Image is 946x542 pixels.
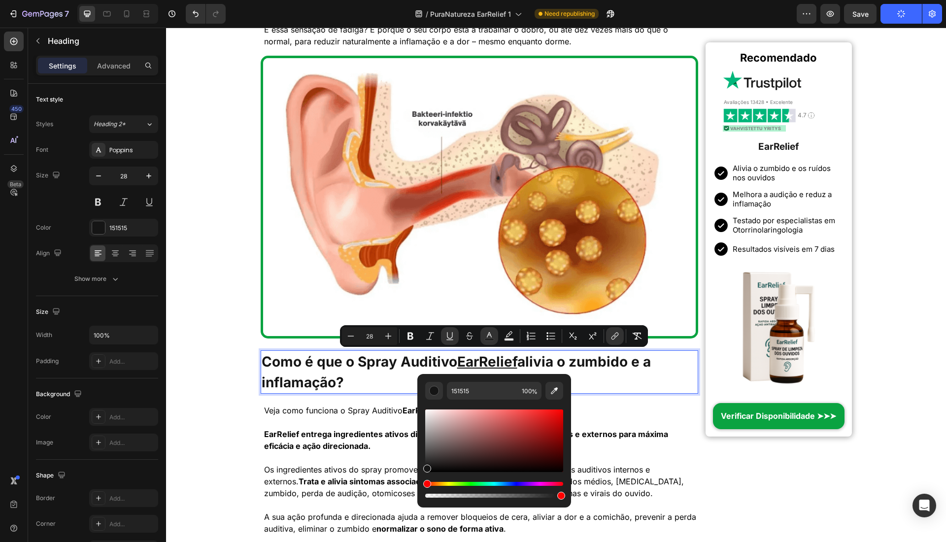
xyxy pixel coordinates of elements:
[65,8,69,20] p: 7
[36,469,68,482] div: Shape
[109,439,156,447] div: Add...
[447,382,518,400] input: E.g FFFFFF
[555,383,670,393] strong: Verificar Disponibilidade ➤➤➤
[632,84,641,91] span: 4.7
[291,326,351,342] a: EarRelief
[49,61,76,71] p: Settings
[36,331,52,339] div: Width
[430,9,511,19] span: PuraNatureza EarRelief 1
[109,146,156,155] div: Poppins
[89,115,158,133] button: Heading 2*
[277,437,369,447] strong: limpeza rápida e segura
[96,324,532,365] p: Como é que o Spray Auditivo alivia o zumbido e a inflamação?
[36,412,51,421] div: Color
[133,449,336,459] strong: Trata e alivia sintomas associados a condições como
[36,388,84,401] div: Background
[7,180,24,188] div: Beta
[36,120,53,129] div: Styles
[236,378,271,388] strong: EarRelief
[547,375,678,401] a: Verificar Disponibilidade ➤➤➤
[36,247,64,260] div: Align
[4,4,73,24] button: 7
[844,4,877,24] button: Save
[109,413,156,422] div: Add...
[94,120,126,129] span: Heading 2*
[852,10,869,18] span: Save
[36,95,63,104] div: Text style
[74,274,120,284] div: Show more
[425,482,563,486] div: Hue
[557,98,564,104] img: gempages_578032762192134844-a693a73f-720e-434a-99b6-80efd67575ae.png
[9,105,24,113] div: 450
[36,223,51,232] div: Color
[48,35,154,47] p: Heading
[36,305,62,319] div: Size
[426,9,428,19] span: /
[95,323,533,366] h1: Rich Text Editor. Editing area: main
[36,438,53,447] div: Image
[36,145,48,154] div: Font
[532,386,538,397] span: %
[558,71,627,77] span: Avaliações 13428 • Excelente
[36,169,62,182] div: Size
[36,519,56,528] div: Corner
[36,357,59,366] div: Padding
[97,61,131,71] p: Advanced
[566,187,678,208] h2: Testado por especialistas em Otorrinolaringologia
[98,436,532,472] p: Os ingredientes ativos do spray promovem uma dos canais auditivos internos e externos. infeções n...
[574,24,651,36] strong: Recomendado
[166,28,946,542] iframe: Design area
[557,42,636,64] img: gempages_578032762192134844-1c2b5575-4325-41c3-926f-9ca0da7101fd.png
[566,161,678,182] h2: Melhora a audição e reduz a inflamação
[547,235,678,366] img: gempages_578032762192134844-17033e00-099f-4607-a3f3-f710830daa65.png
[564,98,615,103] span: Vahvistettu yritys
[186,4,226,24] div: Undo/Redo
[912,494,936,517] div: Open Intercom Messenger
[340,325,648,347] div: Editor contextual toolbar
[544,9,595,18] span: Need republishing
[109,520,156,529] div: Add...
[109,224,156,233] div: 151515
[566,216,670,228] h2: Resultados visíveis em 7 dias
[98,402,502,423] strong: EarRelief entrega ingredientes ativos diretamente nos canais auditivos internos e externos para m...
[557,81,631,95] img: gempages_578032762192134844-ea1ab0b3-9e5c-4e4c-9dba-f8a69c0166a3.png
[36,270,158,288] button: Show more
[109,494,156,503] div: Add...
[210,496,338,506] strong: normalizar o sono de forma ativa
[642,84,649,92] img: gempages_578032762192134844-2d7c6568-95bf-4cb2-a064-96d9bf058dd3.png
[98,483,532,507] p: A sua ação profunda e direcionada ajuda a remover bloqueios de cera, aliviar a dor e a comichão, ...
[36,494,55,503] div: Border
[98,377,532,389] p: Veja como funciona o Spray Auditivo :
[592,113,633,125] strong: EarRelief
[566,135,678,156] h2: Alivia o zumbido e os ruídos nos ouvidos
[90,326,158,344] input: Auto
[109,357,156,366] div: Add...
[95,28,533,311] img: gempages_578032762192134844-13471b26-07bd-4c3b-a625-d3e234e09ce5.png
